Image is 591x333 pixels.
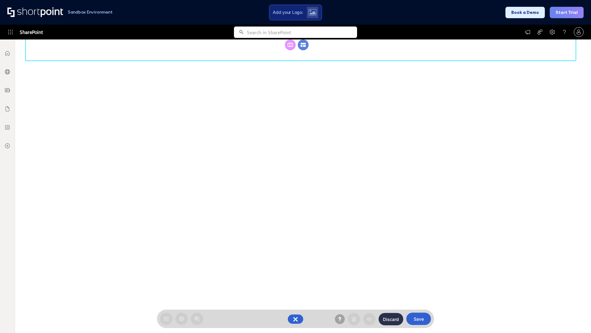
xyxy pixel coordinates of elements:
input: Search in SharePoint [247,27,357,38]
h1: Sandbox Environment [68,10,113,14]
span: Add your Logo: [273,10,303,15]
button: Discard [379,313,403,325]
button: Save [406,313,431,325]
iframe: Chat Widget [560,303,591,333]
button: Start Trial [550,7,584,18]
span: SharePoint [20,25,43,39]
button: Book a Demo [505,7,545,18]
img: Upload logo [308,9,316,16]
